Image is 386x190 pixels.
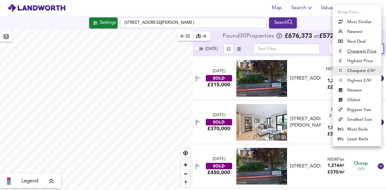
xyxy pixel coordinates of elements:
[347,48,377,54] u: Cheapest Price
[333,76,381,85] li: Highest £/ft²
[333,134,381,144] li: Least Beds
[333,85,381,95] li: Newest
[333,66,381,76] li: Cheapest £/ft²
[333,124,381,134] li: Most Beds
[333,37,381,46] li: Best Deal
[333,105,381,115] li: Biggest Size
[333,56,381,66] li: Highest Price
[333,95,381,105] li: Oldest
[333,27,381,37] li: Nearest
[333,115,381,124] li: Smallest Size
[333,17,381,27] li: Most Similiar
